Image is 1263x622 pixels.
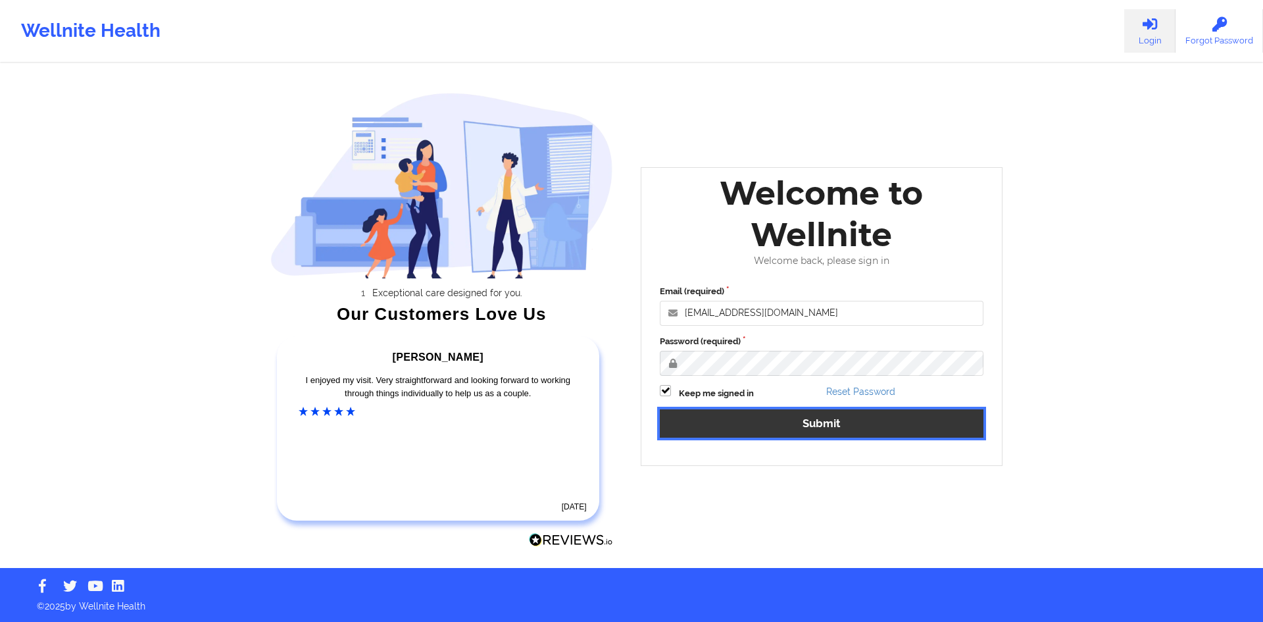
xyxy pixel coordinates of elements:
a: Reset Password [826,386,895,397]
li: Exceptional care designed for you. [282,288,613,298]
div: Our Customers Love Us [270,307,614,321]
div: Welcome to Wellnite [651,172,993,255]
label: Email (required) [660,285,983,298]
img: Reviews.io Logo [529,533,613,547]
time: [DATE] [562,502,587,511]
a: Reviews.io Logo [529,533,613,550]
label: Password (required) [660,335,983,348]
div: Welcome back, please sign in [651,255,993,267]
label: Keep me signed in [679,387,754,400]
a: Login [1124,9,1176,53]
button: Submit [660,409,983,438]
a: Forgot Password [1176,9,1263,53]
input: Email address [660,301,983,326]
p: © 2025 by Wellnite Health [28,590,1235,613]
img: wellnite-auth-hero_200.c722682e.png [270,92,614,278]
span: [PERSON_NAME] [393,351,483,363]
div: I enjoyed my visit. Very straightforward and looking forward to working through things individual... [299,374,578,400]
